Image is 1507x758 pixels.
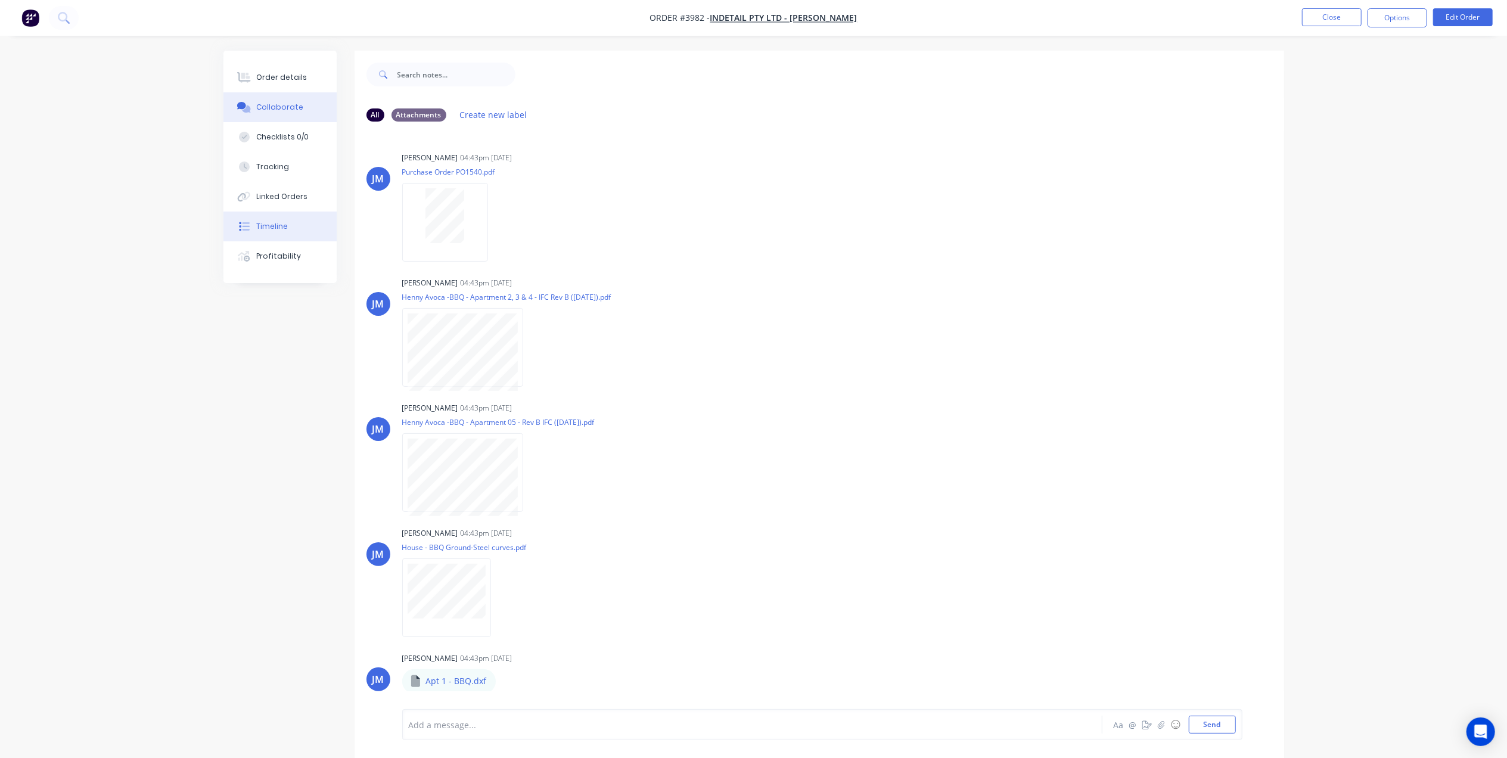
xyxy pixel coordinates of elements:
[223,212,337,241] button: Timeline
[372,297,384,311] div: JM
[256,221,288,232] div: Timeline
[453,107,533,123] button: Create new label
[372,172,384,186] div: JM
[256,161,289,172] div: Tracking
[372,422,384,436] div: JM
[372,672,384,686] div: JM
[402,542,527,552] p: House - BBQ Ground-Steel curves.pdf
[461,528,512,539] div: 04:43pm [DATE]
[402,167,500,177] p: Purchase Order PO1540.pdf
[402,528,458,539] div: [PERSON_NAME]
[366,108,384,122] div: All
[223,182,337,212] button: Linked Orders
[402,417,595,427] p: Henny Avoca -BBQ - Apartment 05 - Rev B IFC ([DATE]).pdf
[223,122,337,152] button: Checklists 0/0
[256,102,303,113] div: Collaborate
[402,292,611,302] p: Henny Avoca -BBQ - Apartment 2, 3 & 4 - IFC Rev B ([DATE]).pdf
[223,63,337,92] button: Order details
[256,72,307,83] div: Order details
[461,278,512,288] div: 04:43pm [DATE]
[372,547,384,561] div: JM
[1189,716,1236,734] button: Send
[223,92,337,122] button: Collaborate
[223,152,337,182] button: Tracking
[391,108,446,122] div: Attachments
[1111,717,1126,732] button: Aa
[1169,717,1183,732] button: ☺
[402,153,458,163] div: [PERSON_NAME]
[256,251,301,262] div: Profitability
[402,653,458,664] div: [PERSON_NAME]
[397,63,515,86] input: Search notes...
[461,403,512,414] div: 04:43pm [DATE]
[1466,717,1495,746] div: Open Intercom Messenger
[461,653,512,664] div: 04:43pm [DATE]
[402,278,458,288] div: [PERSON_NAME]
[1368,8,1427,27] button: Options
[710,13,857,24] a: Indetail Pty Ltd - [PERSON_NAME]
[1126,717,1140,732] button: @
[1433,8,1493,26] button: Edit Order
[256,132,309,142] div: Checklists 0/0
[650,13,710,24] span: Order #3982 -
[461,153,512,163] div: 04:43pm [DATE]
[223,241,337,271] button: Profitability
[402,403,458,414] div: [PERSON_NAME]
[256,191,307,202] div: Linked Orders
[1302,8,1362,26] button: Close
[21,9,39,27] img: Factory
[426,675,487,687] p: Apt 1 - BBQ.dxf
